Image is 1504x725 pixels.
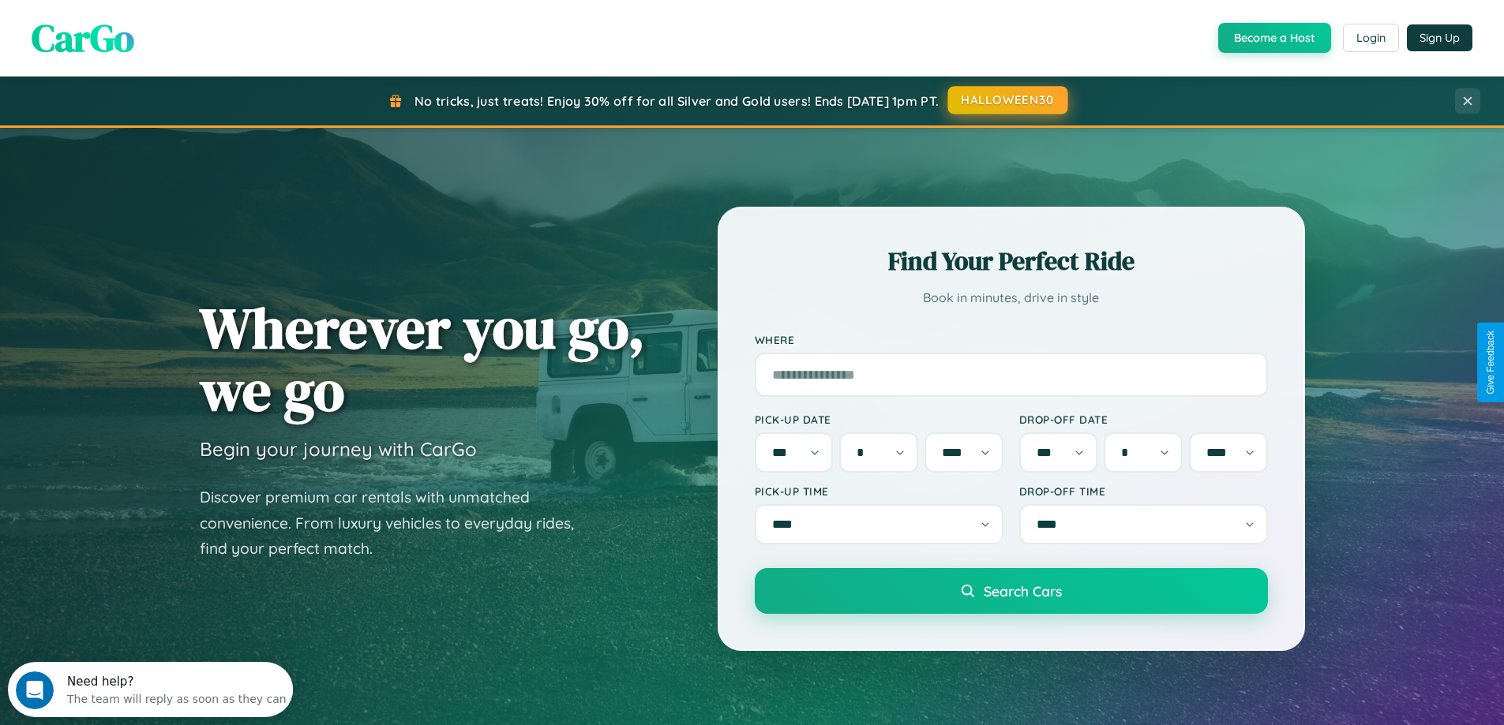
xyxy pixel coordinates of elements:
[755,244,1268,278] h2: Find Your Perfect Ride
[755,484,1003,498] label: Pick-up Time
[755,333,1268,346] label: Where
[1218,23,1331,53] button: Become a Host
[200,437,477,461] h3: Begin your journey with CarGo
[200,297,645,421] h1: Wherever you go, we go
[414,93,939,109] span: No tricks, just treats! Enjoy 30% off for all Silver and Gold users! Ends [DATE] 1pm PT.
[755,568,1268,614] button: Search Cars
[59,26,279,43] div: The team will reply as soon as they can
[1407,24,1472,51] button: Sign Up
[755,413,1003,426] label: Pick-up Date
[1019,413,1268,426] label: Drop-off Date
[32,12,134,64] span: CarGo
[6,6,294,50] div: Open Intercom Messenger
[755,286,1268,309] p: Book in minutes, drive in style
[200,484,594,562] p: Discover premium car rentals with unmatched convenience. From luxury vehicles to everyday rides, ...
[59,13,279,26] div: Need help?
[1019,484,1268,498] label: Drop-off Time
[948,86,1068,114] button: HALLOWEEN30
[1485,331,1496,394] div: Give Feedback
[16,671,54,709] iframe: Intercom live chat
[1343,24,1399,52] button: Login
[8,662,293,717] iframe: Intercom live chat discovery launcher
[984,582,1062,600] span: Search Cars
